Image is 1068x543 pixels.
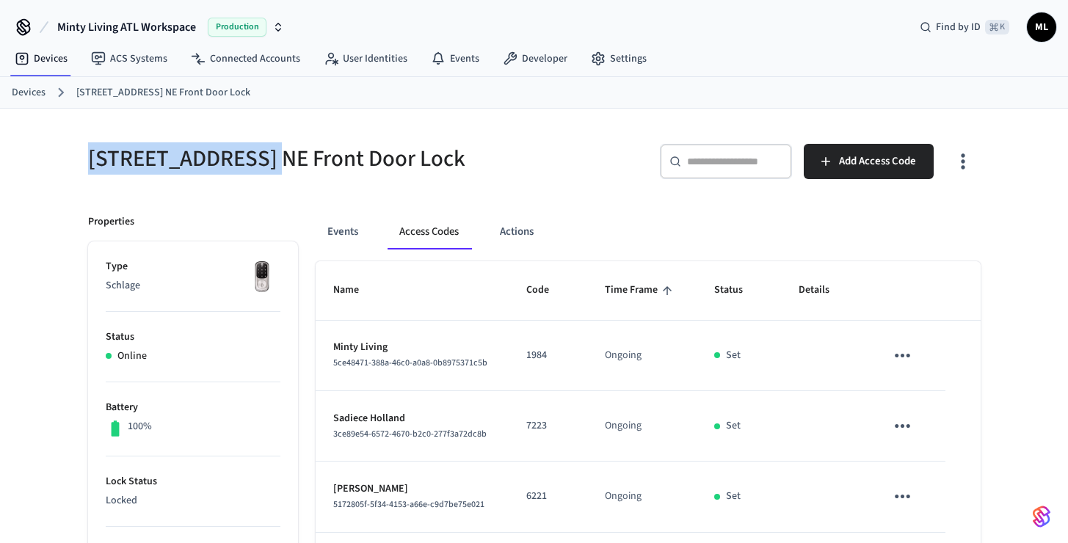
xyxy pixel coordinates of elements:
a: Developer [491,45,579,72]
span: Details [799,279,849,302]
button: Actions [488,214,545,249]
a: ACS Systems [79,45,179,72]
button: Events [316,214,370,249]
span: ML [1028,14,1055,40]
span: Name [333,279,378,302]
a: Events [419,45,491,72]
span: Minty Living ATL Workspace [57,18,196,36]
td: Ongoing [587,391,697,462]
p: [PERSON_NAME] [333,481,491,497]
span: Production [208,18,266,37]
h5: [STREET_ADDRESS] NE Front Door Lock [88,144,526,174]
p: Set [726,348,741,363]
button: ML [1027,12,1056,42]
p: Status [106,329,280,345]
p: 6221 [526,489,570,504]
a: Connected Accounts [179,45,312,72]
p: Set [726,418,741,434]
a: Settings [579,45,658,72]
span: Code [526,279,568,302]
p: 7223 [526,418,570,434]
p: Properties [88,214,134,230]
img: SeamLogoGradient.69752ec5.svg [1033,505,1050,528]
td: Ongoing [587,321,697,391]
p: 100% [128,419,152,434]
p: Sadiece Holland [333,411,491,426]
span: 3ce89e54-6572-4670-b2c0-277f3a72dc8b [333,428,487,440]
p: Set [726,489,741,504]
p: Online [117,349,147,364]
a: Devices [3,45,79,72]
p: Lock Status [106,474,280,489]
p: Locked [106,493,280,509]
span: Add Access Code [839,152,916,171]
a: User Identities [312,45,419,72]
button: Add Access Code [804,144,934,179]
p: 1984 [526,348,570,363]
a: Devices [12,85,46,101]
span: Find by ID [936,20,981,34]
span: 5ce48471-388a-46c0-a0a8-0b8975371c5b [333,357,487,369]
p: Battery [106,400,280,415]
img: Yale Assure Touchscreen Wifi Smart Lock, Satin Nickel, Front [244,259,280,296]
div: ant example [316,214,981,249]
span: 5172805f-5f34-4153-a66e-c9d7be75e021 [333,498,484,511]
p: Type [106,259,280,274]
td: Ongoing [587,462,697,532]
div: Find by ID⌘ K [908,14,1021,40]
p: Schlage [106,278,280,294]
span: Time Frame [605,279,677,302]
a: [STREET_ADDRESS] NE Front Door Lock [76,85,250,101]
p: Minty Living [333,340,491,355]
button: Access Codes [388,214,471,249]
span: ⌘ K [985,20,1009,34]
span: Status [714,279,762,302]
